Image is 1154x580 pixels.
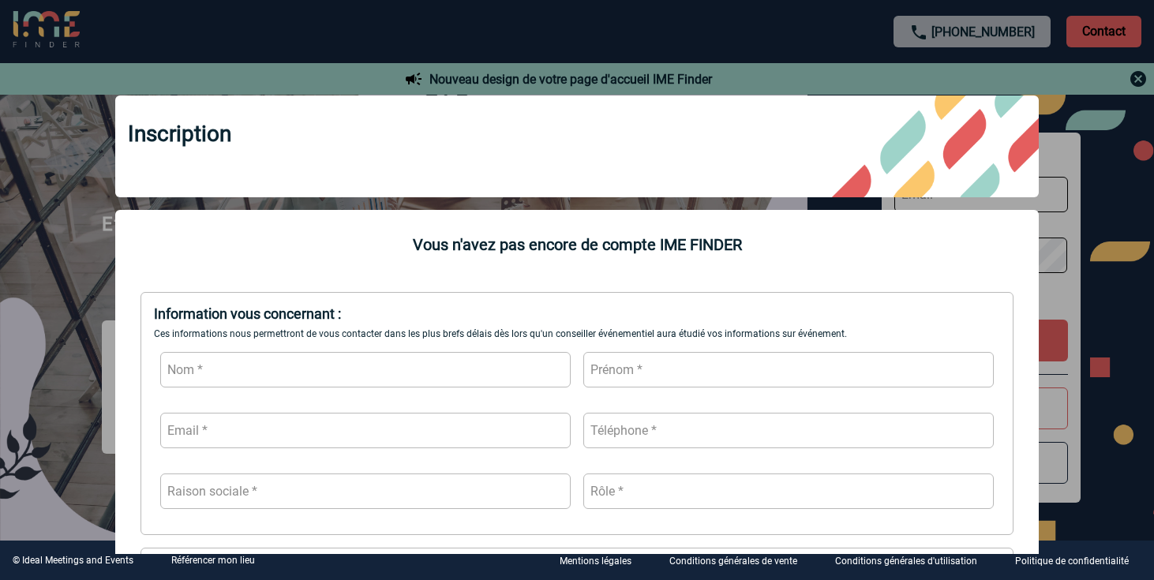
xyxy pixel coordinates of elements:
a: Mentions légales [547,553,657,568]
input: Raison sociale * [160,473,571,509]
a: Conditions générales de vente [657,553,822,568]
input: Rôle * [583,473,994,509]
div: Information vous concernant : [154,305,1000,322]
p: Conditions générales de vente [669,556,797,567]
div: © Ideal Meetings and Events [13,555,133,566]
a: Politique de confidentialité [1002,553,1154,568]
p: Politique de confidentialité [1015,556,1129,567]
input: Nom * [160,352,571,387]
input: Téléphone * [583,413,994,448]
p: Mentions légales [560,556,631,567]
a: Référencer mon lieu [171,555,255,566]
input: Prénom * [583,352,994,387]
p: Conditions générales d'utilisation [835,556,977,567]
div: Inscription [115,95,1039,197]
div: Ces informations nous permettront de vous contacter dans les plus brefs délais dès lors qu'un con... [154,328,1000,339]
div: Vous n'avez pas encore de compte IME FINDER [115,235,1039,254]
a: Conditions générales d'utilisation [822,553,1002,568]
input: Email * [160,413,571,448]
